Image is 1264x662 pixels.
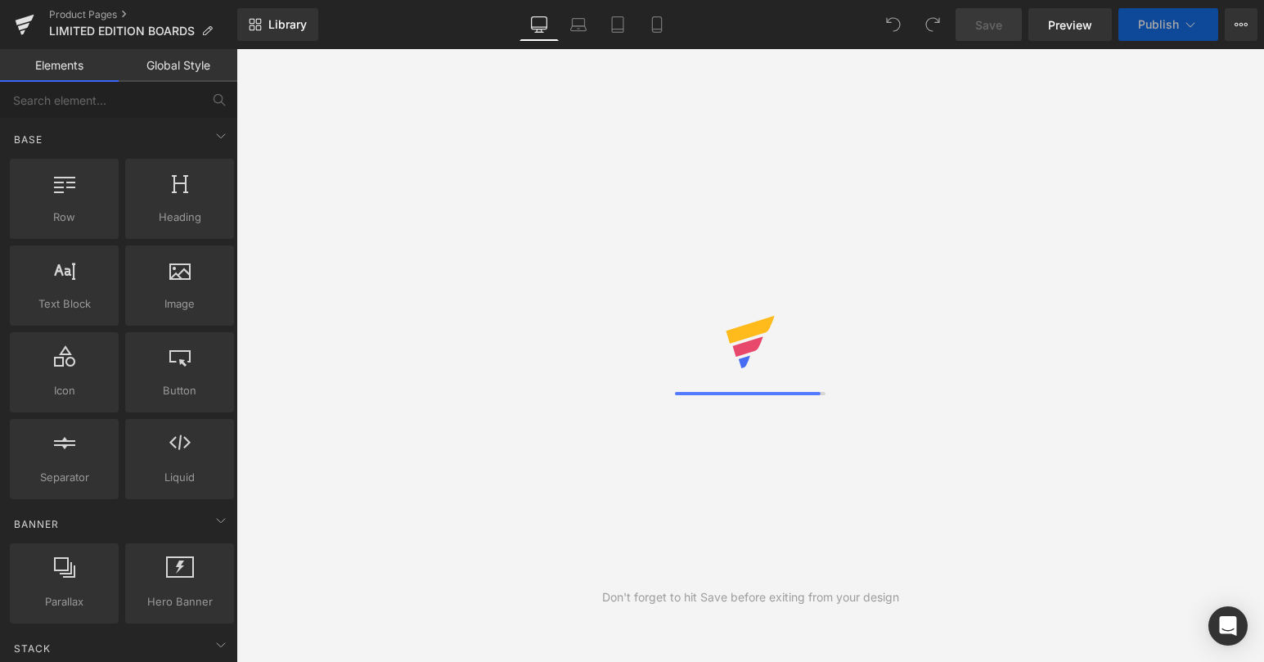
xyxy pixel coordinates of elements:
a: Preview [1028,8,1112,41]
a: Laptop [559,8,598,41]
span: Banner [12,516,61,532]
a: New Library [237,8,318,41]
span: Heading [130,209,229,226]
button: Undo [877,8,910,41]
a: Mobile [637,8,677,41]
span: Save [975,16,1002,34]
span: Separator [15,469,114,486]
span: Text Block [15,295,114,313]
span: Preview [1048,16,1092,34]
span: Library [268,17,307,32]
button: More [1225,8,1257,41]
a: Tablet [598,8,637,41]
div: Don't forget to hit Save before exiting from your design [602,588,899,606]
span: Base [12,132,44,147]
span: Liquid [130,469,229,486]
span: Button [130,382,229,399]
span: Icon [15,382,114,399]
span: Hero Banner [130,593,229,610]
span: Image [130,295,229,313]
a: Product Pages [49,8,237,21]
span: Row [15,209,114,226]
button: Redo [916,8,949,41]
div: Open Intercom Messenger [1208,606,1248,646]
span: LIMITED EDITION BOARDS [49,25,195,38]
a: Desktop [520,8,559,41]
a: Global Style [119,49,237,82]
span: Parallax [15,593,114,610]
button: Publish [1118,8,1218,41]
span: Stack [12,641,52,656]
span: Publish [1138,18,1179,31]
